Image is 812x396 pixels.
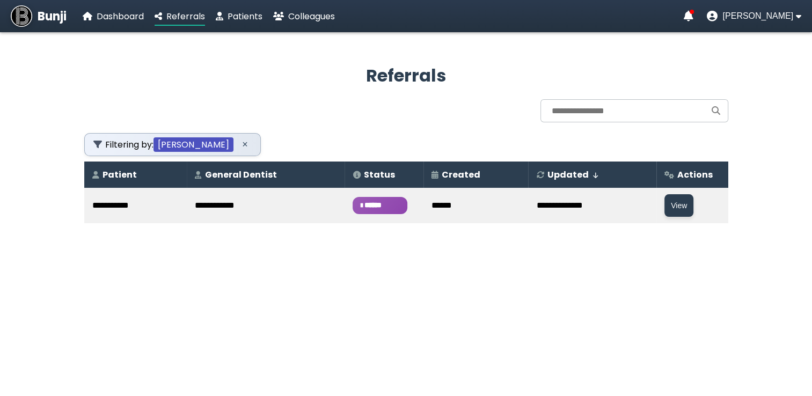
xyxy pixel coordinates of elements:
[166,10,205,23] span: Referrals
[656,162,728,188] th: Actions
[83,10,144,23] a: Dashboard
[155,10,205,23] a: Referrals
[11,5,32,27] img: Bunji Dental Referral Management
[84,162,187,188] th: Patient
[706,11,801,21] button: User menu
[273,10,335,23] a: Colleagues
[423,162,528,188] th: Created
[664,194,693,217] button: View
[93,138,233,151] span: Filtering by:
[187,162,345,188] th: General Dentist
[683,11,693,21] a: Notifications
[288,10,335,23] span: Colleagues
[38,8,67,25] span: Bunji
[11,5,67,27] a: Bunji
[722,11,793,21] span: [PERSON_NAME]
[153,137,233,152] b: [PERSON_NAME]
[216,10,262,23] a: Patients
[84,63,728,89] h2: Referrals
[528,162,656,188] th: Updated
[239,138,252,151] button: ×
[345,162,423,188] th: Status
[228,10,262,23] span: Patients
[97,10,144,23] span: Dashboard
